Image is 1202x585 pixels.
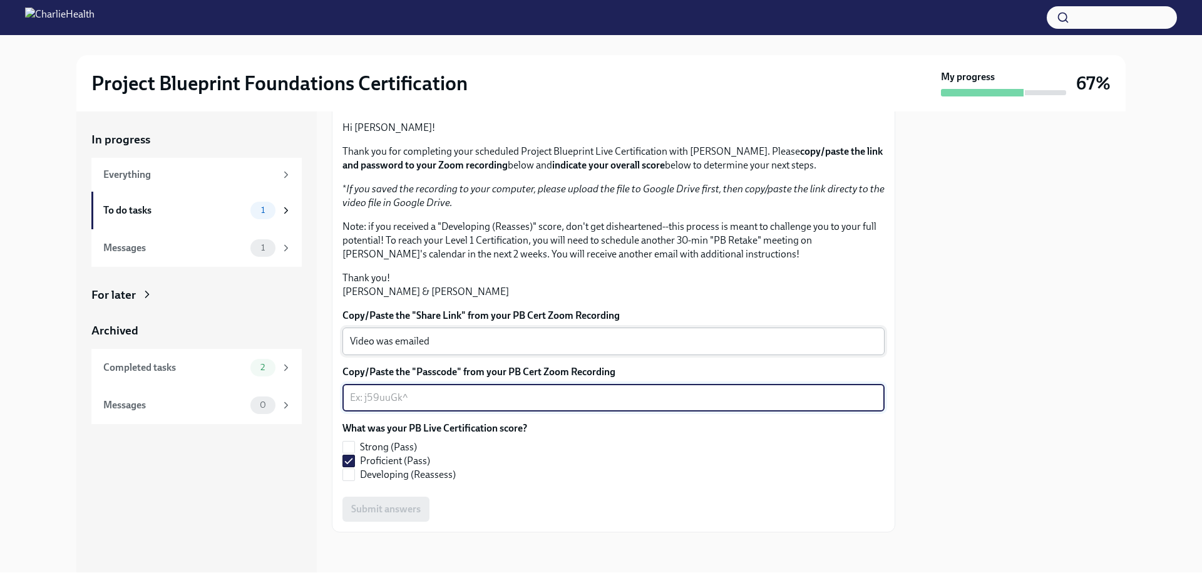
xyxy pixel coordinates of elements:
div: To do tasks [103,204,245,217]
div: For later [91,287,136,303]
h3: 67% [1076,72,1111,95]
span: Strong (Pass) [360,440,417,454]
p: Note: if you received a "Developing (Reasses)" score, don't get disheartened--this process is mea... [342,220,885,261]
span: 0 [252,400,274,410]
div: Everything [103,168,275,182]
strong: My progress [941,70,995,84]
label: Copy/Paste the "Passcode" from your PB Cert Zoom Recording [342,365,885,379]
img: CharlieHealth [25,8,95,28]
div: Messages [103,241,245,255]
h2: Project Blueprint Foundations Certification [91,71,468,96]
div: Messages [103,398,245,412]
a: For later [91,287,302,303]
span: 1 [254,205,272,215]
a: In progress [91,132,302,148]
a: Messages0 [91,386,302,424]
a: To do tasks1 [91,192,302,229]
span: 1 [254,243,272,252]
span: Developing (Reassess) [360,468,456,482]
p: Hi [PERSON_NAME]! [342,121,885,135]
label: What was your PB Live Certification score? [342,422,527,435]
strong: indicate your overall score [552,159,665,171]
span: Proficient (Pass) [360,454,430,468]
a: Messages1 [91,229,302,267]
span: 2 [253,363,272,372]
p: Thank you for completing your scheduled Project Blueprint Live Certification with [PERSON_NAME]. ... [342,145,885,172]
div: Completed tasks [103,361,245,375]
textarea: Video was emailed [350,334,877,349]
a: Archived [91,323,302,339]
p: Thank you! [PERSON_NAME] & [PERSON_NAME] [342,271,885,299]
a: Everything [91,158,302,192]
a: Completed tasks2 [91,349,302,386]
em: If you saved the recording to your computer, please upload the file to Google Drive first, then c... [342,183,885,209]
label: Copy/Paste the "Share Link" from your PB Cert Zoom Recording [342,309,885,323]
